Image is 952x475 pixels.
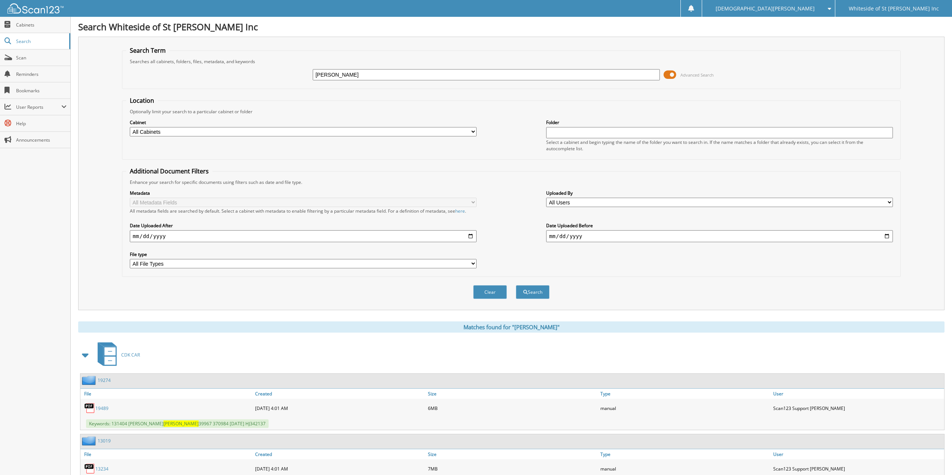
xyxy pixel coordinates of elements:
[473,285,507,299] button: Clear
[80,389,253,399] a: File
[78,321,945,333] div: Matches found for "[PERSON_NAME]"
[599,449,771,459] a: Type
[126,46,169,55] legend: Search Term
[16,137,67,143] span: Announcements
[16,55,67,61] span: Scan
[126,167,212,175] legend: Additional Document Filters
[84,402,95,414] img: PDF.png
[130,208,477,214] div: All metadata fields are searched by default. Select a cabinet with metadata to enable filtering b...
[121,352,140,358] span: CDK CAR
[849,6,939,11] span: Whiteside of St [PERSON_NAME] Inc
[546,230,893,242] input: end
[16,71,67,77] span: Reminders
[130,119,477,126] label: Cabinet
[126,108,897,115] div: Optionally limit your search to a particular cabinet or folder
[95,466,108,472] a: 13234
[455,208,465,214] a: here
[82,436,98,445] img: folder2.png
[771,449,944,459] a: User
[426,449,599,459] a: Size
[126,58,897,65] div: Searches all cabinets, folders, files, metadata, and keywords
[16,22,67,28] span: Cabinets
[680,72,714,78] span: Advanced Search
[771,389,944,399] a: User
[95,405,108,411] a: 19489
[98,377,111,383] a: 19274
[86,419,269,428] span: Keywords: 131404 [PERSON_NAME] 39967 370984 [DATE] HJ342137
[716,6,815,11] span: [DEMOGRAPHIC_DATA][PERSON_NAME]
[130,222,477,229] label: Date Uploaded After
[82,376,98,385] img: folder2.png
[546,222,893,229] label: Date Uploaded Before
[126,96,158,105] legend: Location
[546,119,893,126] label: Folder
[253,389,426,399] a: Created
[130,230,477,242] input: start
[130,190,477,196] label: Metadata
[546,190,893,196] label: Uploaded By
[98,438,111,444] a: 13019
[130,251,477,257] label: File type
[253,401,426,416] div: [DATE] 4:01 AM
[7,3,64,13] img: scan123-logo-white.svg
[253,449,426,459] a: Created
[163,420,199,427] span: [PERSON_NAME]
[80,449,253,459] a: File
[426,401,599,416] div: 6MB
[16,87,67,94] span: Bookmarks
[516,285,550,299] button: Search
[126,179,897,185] div: Enhance your search for specific documents using filters such as date and file type.
[16,120,67,127] span: Help
[599,401,771,416] div: manual
[599,389,771,399] a: Type
[93,340,140,370] a: CDK CAR
[16,38,65,44] span: Search
[78,21,945,33] h1: Search Whiteside of St [PERSON_NAME] Inc
[16,104,61,110] span: User Reports
[84,463,95,474] img: PDF.png
[546,139,893,152] div: Select a cabinet and begin typing the name of the folder you want to search in. If the name match...
[426,389,599,399] a: Size
[771,401,944,416] div: Scan123 Support [PERSON_NAME]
